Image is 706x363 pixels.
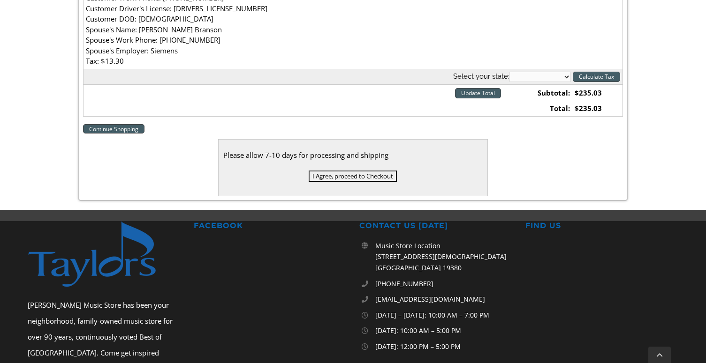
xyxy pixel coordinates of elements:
[223,149,483,161] div: Please allow 7-10 days for processing and shipping
[455,88,501,98] input: Update Total
[525,221,678,231] h2: FIND US
[83,124,144,133] a: Continue Shopping
[521,85,572,101] td: Subtotal:
[359,221,512,231] h2: CONTACT US [DATE]
[194,221,347,231] h2: FACEBOOK
[375,310,512,321] p: [DATE] – [DATE]: 10:00 AM – 7:00 PM
[572,85,623,101] td: $235.03
[375,325,512,336] p: [DATE]: 10:00 AM – 5:00 PM
[509,72,571,82] select: State billing address
[309,170,397,182] input: I Agree, proceed to Checkout
[375,295,485,304] span: [EMAIL_ADDRESS][DOMAIN_NAME]
[375,240,512,274] p: Music Store Location [STREET_ADDRESS][DEMOGRAPHIC_DATA] [GEOGRAPHIC_DATA] 19380
[573,72,620,82] input: Calculate Tax
[28,221,175,288] img: footer-logo
[375,278,512,289] a: [PHONE_NUMBER]
[83,69,622,85] th: Select your state:
[572,101,623,116] td: $235.03
[521,101,572,116] td: Total:
[375,294,512,305] a: [EMAIL_ADDRESS][DOMAIN_NAME]
[375,341,512,352] p: [DATE]: 12:00 PM – 5:00 PM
